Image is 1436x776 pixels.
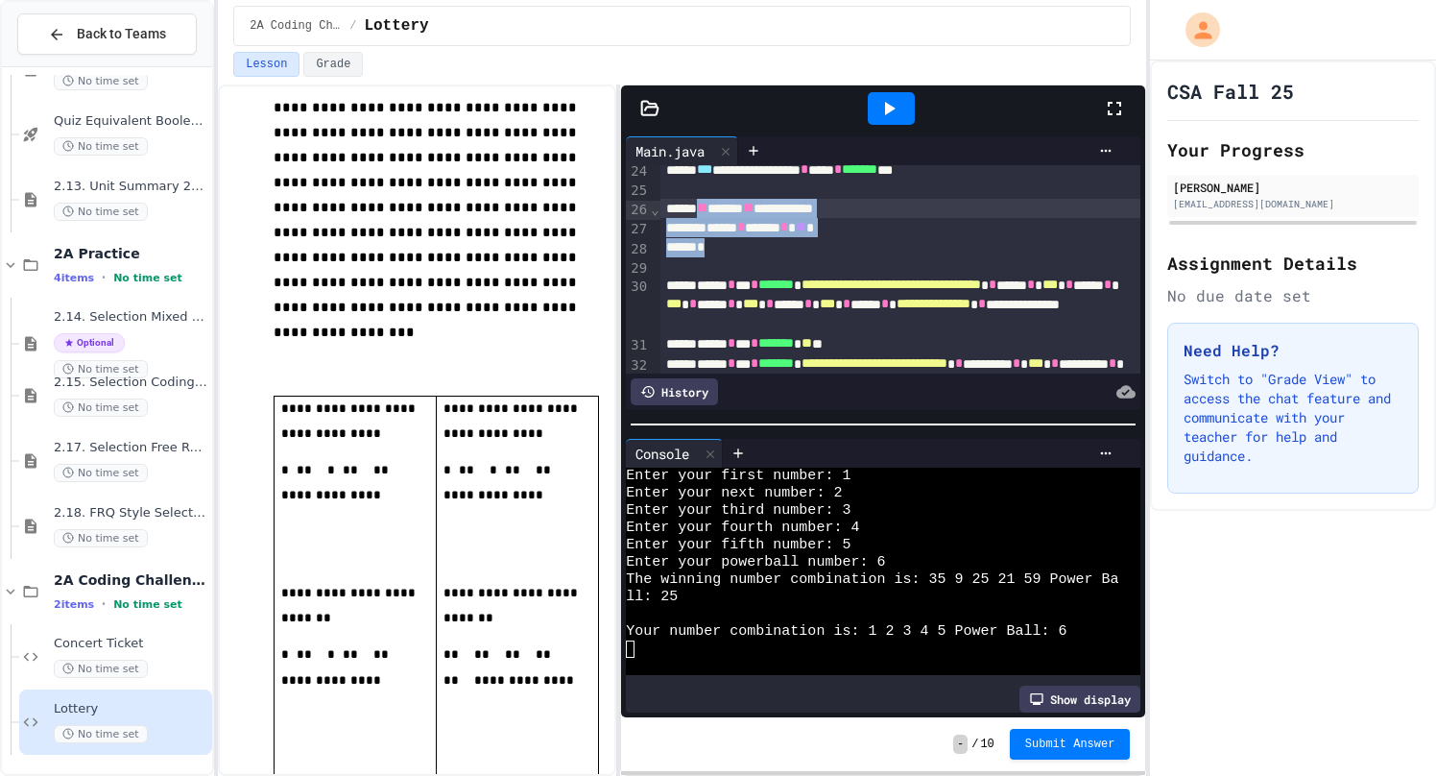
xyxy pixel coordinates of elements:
div: [PERSON_NAME] [1173,179,1413,196]
div: 25 [626,182,650,201]
span: No time set [54,529,148,547]
span: 2.17. Selection Free Response Question (FRQ) Game Practice (2.1-2.6) [54,440,208,456]
span: 2A Practice [54,245,208,262]
span: 4 items [54,272,94,284]
div: Console [626,439,723,468]
span: 2A Coding Challenges [250,18,342,34]
span: No time set [54,137,148,156]
span: 2.14. Selection Mixed Up Code Practice (2.1-2.6) [54,309,208,326]
span: 2.15. Selection Coding Practice (2.1-2.6) [54,375,208,391]
span: No time set [54,72,148,90]
span: - [953,735,968,754]
div: My Account [1165,8,1225,52]
div: 29 [626,259,650,279]
div: 28 [626,240,650,259]
span: No time set [54,203,148,221]
button: Submit Answer [1010,729,1131,760]
div: Main.java [626,136,738,165]
span: No time set [113,598,182,611]
span: No time set [54,725,148,743]
div: 30 [626,278,650,336]
span: No time set [54,464,148,482]
div: No due date set [1167,284,1419,307]
button: Lesson [233,52,299,77]
button: Grade [303,52,363,77]
span: Lottery [364,14,428,37]
div: Console [626,444,699,464]
span: Enter your third number: 3 [626,502,850,520]
span: Submit Answer [1025,737,1115,752]
span: The winning number combination is: 35 9 25 21 59 Power Ba [626,571,1118,589]
h3: Need Help? [1184,339,1402,362]
span: Enter your powerball number: 6 [626,554,885,571]
span: Your number combination is: 1 2 3 4 5 Power Ball: 6 [626,623,1066,641]
div: 24 [626,162,650,182]
button: Back to Teams [17,13,197,55]
span: 2A Coding Challenges [54,571,208,589]
span: 10 [980,737,993,752]
span: No time set [54,399,148,417]
p: Switch to "Grade View" to access the chat feature and communicate with your teacher for help and ... [1184,370,1402,466]
span: 2 items [54,598,94,611]
span: Enter your next number: 2 [626,485,842,502]
div: History [631,378,718,405]
span: Enter your fourth number: 4 [626,520,859,537]
h1: CSA Fall 25 [1167,78,1294,105]
span: ll: 25 [626,589,678,606]
span: Lottery [54,701,208,717]
div: 31 [626,336,650,355]
span: Optional [54,333,125,352]
h2: Assignment Details [1167,250,1419,277]
div: Show display [1019,686,1140,713]
span: Enter your fifth number: 5 [626,537,850,554]
div: 32 [626,356,650,434]
div: [EMAIL_ADDRESS][DOMAIN_NAME] [1173,197,1413,211]
div: Main.java [626,141,714,161]
span: • [102,270,106,285]
div: 27 [626,220,650,239]
div: 26 [626,201,650,220]
h2: Your Progress [1167,136,1419,163]
span: Back to Teams [77,24,166,44]
span: No time set [113,272,182,284]
span: No time set [54,360,148,378]
span: Fold line [650,202,659,217]
span: / [971,737,978,752]
span: 2.13. Unit Summary 2a Selection (2.1-2.6) [54,179,208,195]
span: Quiz Equivalent Booleans Expressions [54,113,208,130]
span: • [102,596,106,612]
span: / [349,18,356,34]
span: 2.18. FRQ Style Selection Coding Practice (2.1-2.6) [54,505,208,521]
span: No time set [54,660,148,678]
span: Enter your first number: 1 [626,468,850,485]
span: Concert Ticket [54,636,208,652]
